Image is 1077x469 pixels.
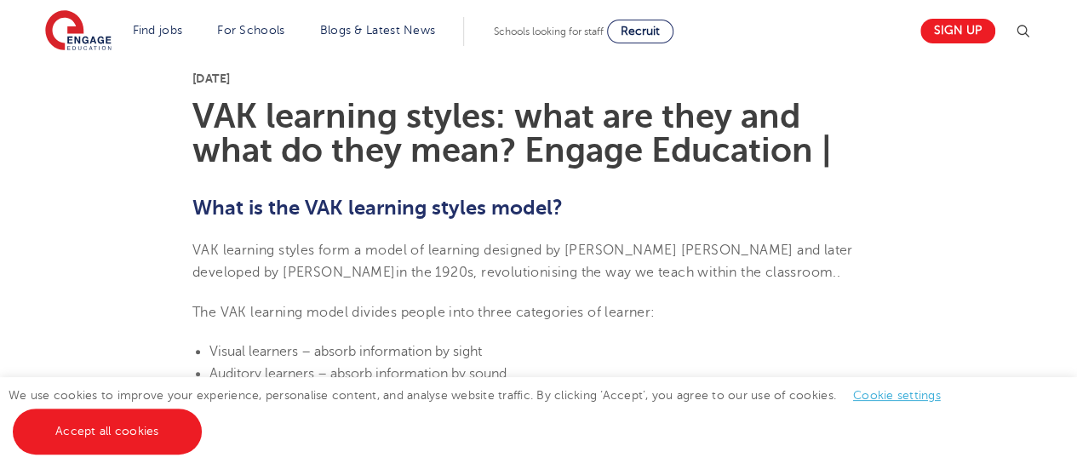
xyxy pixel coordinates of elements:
[192,100,885,168] h1: VAK learning styles: what are they and what do they mean? Engage Education |
[9,389,958,438] span: We use cookies to improve your experience, personalise content, and analyse website traffic. By c...
[45,10,112,53] img: Engage Education
[621,25,660,37] span: Recruit
[13,409,202,455] a: Accept all cookies
[494,26,604,37] span: Schools looking for staff
[209,366,507,381] span: Auditory learners – absorb information by sound
[607,20,673,43] a: Recruit
[920,19,995,43] a: Sign up
[192,196,563,220] b: What is the VAK learning styles model?
[320,24,436,37] a: Blogs & Latest News
[192,72,885,84] p: [DATE]
[217,24,284,37] a: For Schools
[192,305,655,320] span: The VAK learning model divides people into three categories of learner:
[209,344,482,359] span: Visual learners – absorb information by sight
[853,389,941,402] a: Cookie settings
[192,243,853,280] span: VAK learning styles form a model of learning designed by [PERSON_NAME] [PERSON_NAME] and later de...
[395,265,836,280] span: in the 1920s, revolutionising the way we teach within the classroom.
[133,24,183,37] a: Find jobs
